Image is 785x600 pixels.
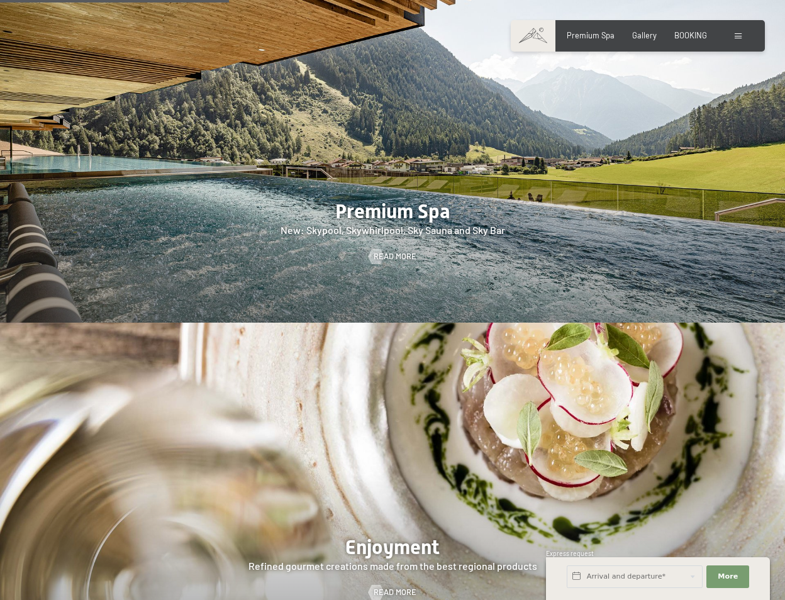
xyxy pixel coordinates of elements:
[567,30,615,40] a: Premium Spa
[706,565,749,588] button: More
[546,550,594,557] span: Express request
[369,587,416,598] a: Read more
[674,30,707,40] a: BOOKING
[369,251,416,262] a: Read more
[632,30,657,40] a: Gallery
[374,251,416,262] span: Read more
[374,587,416,598] span: Read more
[718,572,738,582] span: More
